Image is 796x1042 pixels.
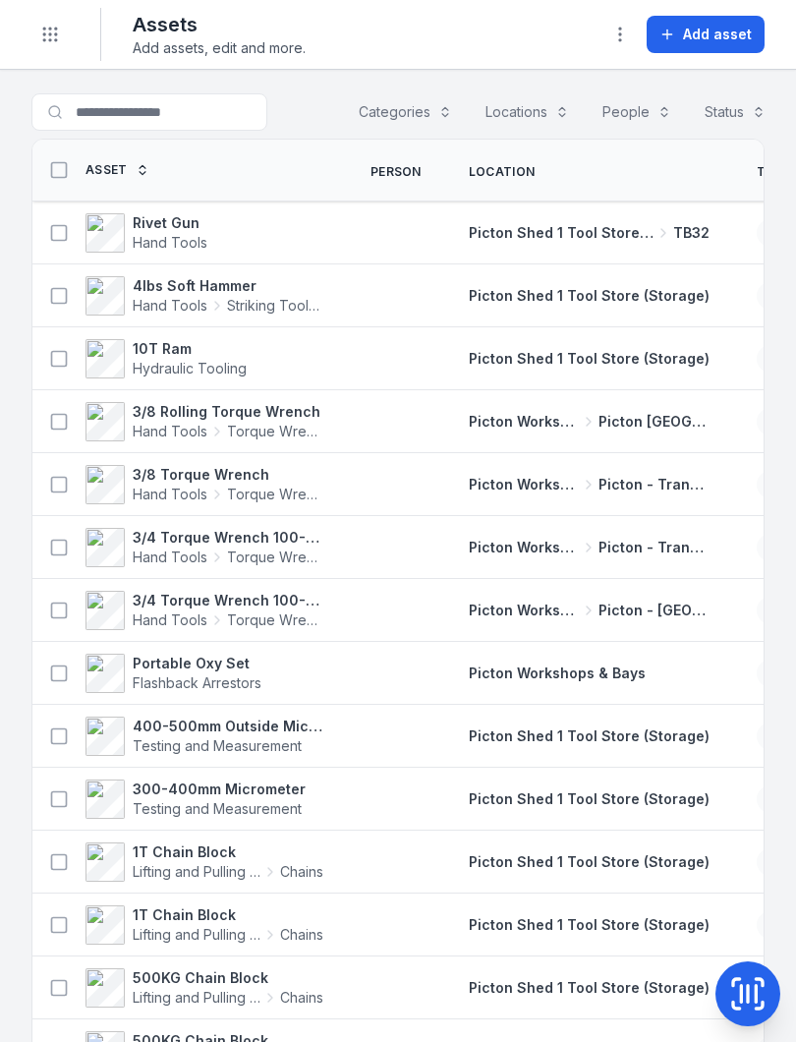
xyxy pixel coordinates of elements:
span: Chains [280,925,323,945]
strong: 3/8 Rolling Torque Wrench [133,402,323,422]
span: Picton Shed 1 Tool Store (Storage) [469,790,710,807]
a: Picton Shed 1 Tool Store (Storage) [469,852,710,872]
span: Add asset [683,25,752,44]
span: Hand Tools [133,234,207,251]
span: Testing and Measurement [133,800,302,817]
span: Asset [85,162,128,178]
span: Picton Workshops & Bays [469,601,580,620]
a: 500KG Chain BlockLifting and Pulling ToolsChains [85,968,323,1008]
strong: 10T Ram [133,339,247,359]
a: 3/4 Torque Wrench 100-600 ft/lbs 447Hand ToolsTorque Wrench [85,591,323,630]
a: Picton Workshops & BaysPicton [GEOGRAPHIC_DATA] [469,412,710,432]
span: Picton Workshops & Bays [469,538,580,557]
span: Hydraulic Tooling [133,360,247,376]
button: Locations [473,93,582,131]
a: Asset [85,162,149,178]
span: Hand Tools [133,485,207,504]
span: Testing and Measurement [133,737,302,754]
a: 3/4 Torque Wrench 100-600 ft/lbs 0320601267Hand ToolsTorque Wrench [85,528,323,567]
strong: Portable Oxy Set [133,654,261,673]
span: Torque Wrench [227,548,323,567]
span: Tag [757,164,783,180]
a: Picton Shed 1 Tool Store (Storage) [469,349,710,369]
span: Torque Wrench [227,422,323,441]
span: Picton - Transmission Bay [598,475,710,494]
a: Picton Shed 1 Tool Store (Storage) [469,978,710,998]
span: Striking Tools / Hammers [227,296,323,316]
span: Picton Workshops & Bays [469,412,580,432]
span: Picton Shed 1 Tool Store (Storage) [469,853,710,870]
span: Hand Tools [133,610,207,630]
span: Torque Wrench [227,485,323,504]
a: Picton Workshops & BaysPicton - Transmission Bay [469,475,710,494]
span: Lifting and Pulling Tools [133,988,260,1008]
a: 3/8 Torque WrenchHand ToolsTorque Wrench [85,465,323,504]
a: Picton Shed 1 Tool Store (Storage) [469,789,710,809]
h2: Assets [133,11,306,38]
span: Person [370,164,422,180]
a: 1T Chain BlockLifting and Pulling ToolsChains [85,905,323,945]
span: Hand Tools [133,296,207,316]
button: Status [692,93,778,131]
span: Hand Tools [133,422,207,441]
span: Location [469,164,535,180]
strong: 400-500mm Outside Micrometer [133,717,323,736]
span: Picton Shed 1 Tool Store (Storage) [469,979,710,996]
strong: 1T Chain Block [133,905,323,925]
a: Picton Shed 1 Tool Store (Storage)TB32 [469,223,710,243]
span: Picton Shed 1 Tool Store (Storage) [469,287,710,304]
strong: 3/4 Torque Wrench 100-600 ft/lbs 0320601267 [133,528,323,548]
a: 4lbs Soft HammerHand ToolsStriking Tools / Hammers [85,276,323,316]
a: Rivet GunHand Tools [85,213,207,253]
a: Picton Workshops & BaysPicton - [GEOGRAPHIC_DATA] [469,601,710,620]
span: TB32 [673,223,710,243]
span: Picton Shed 1 Tool Store (Storage) [469,916,710,933]
strong: 300-400mm Micrometer [133,780,306,799]
span: Hand Tools [133,548,207,567]
button: People [590,93,684,131]
a: 1T Chain BlockLifting and Pulling ToolsChains [85,842,323,882]
span: Picton - Transmission Bay [598,538,710,557]
span: Chains [280,988,323,1008]
span: Lifting and Pulling Tools [133,925,260,945]
span: Picton Shed 1 Tool Store (Storage) [469,350,710,367]
span: Picton [GEOGRAPHIC_DATA] [598,412,710,432]
span: Picton Workshops & Bays [469,475,580,494]
a: 3/8 Rolling Torque WrenchHand ToolsTorque Wrench [85,402,323,441]
a: Picton Shed 1 Tool Store (Storage) [469,726,710,746]
span: Chains [280,862,323,882]
button: Categories [346,93,465,131]
span: Picton Shed 1 Tool Store (Storage) [469,727,710,744]
strong: 500KG Chain Block [133,968,323,988]
span: Picton - [GEOGRAPHIC_DATA] [598,601,710,620]
a: Picton Shed 1 Tool Store (Storage) [469,915,710,935]
a: 10T RamHydraulic Tooling [85,339,247,378]
strong: 4lbs Soft Hammer [133,276,323,296]
a: 300-400mm MicrometerTesting and Measurement [85,780,306,819]
span: Picton Workshops & Bays [469,665,646,681]
strong: 1T Chain Block [133,842,323,862]
span: Torque Wrench [227,610,323,630]
span: Lifting and Pulling Tools [133,862,260,882]
strong: Rivet Gun [133,213,207,233]
span: Picton Shed 1 Tool Store (Storage) [469,223,654,243]
button: Toggle navigation [31,16,69,53]
a: Portable Oxy SetFlashback Arrestors [85,654,261,693]
strong: 3/4 Torque Wrench 100-600 ft/lbs 447 [133,591,323,610]
a: Picton Workshops & BaysPicton - Transmission Bay [469,538,710,557]
strong: 3/8 Torque Wrench [133,465,323,485]
span: Flashback Arrestors [133,674,261,691]
a: Picton Workshops & Bays [469,664,646,683]
a: 400-500mm Outside MicrometerTesting and Measurement [85,717,323,756]
button: Add asset [647,16,765,53]
span: Add assets, edit and more. [133,38,306,58]
a: Picton Shed 1 Tool Store (Storage) [469,286,710,306]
